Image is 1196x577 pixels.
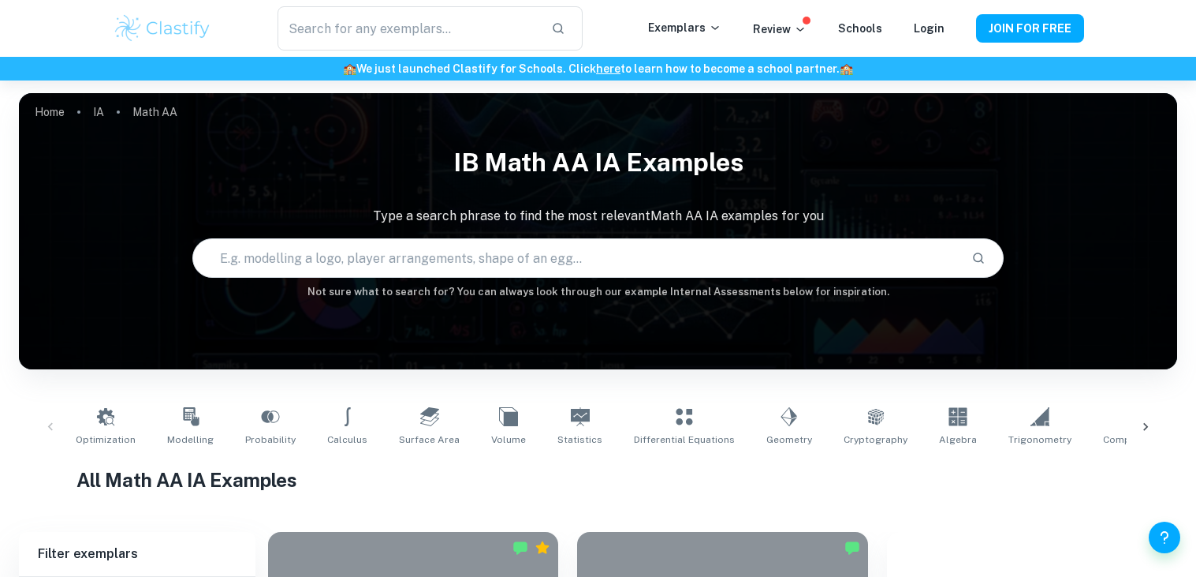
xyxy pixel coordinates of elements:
h6: Filter exemplars [19,532,255,576]
a: Login [914,22,945,35]
span: Modelling [167,433,214,447]
button: Help and Feedback [1149,522,1180,553]
span: Volume [491,433,526,447]
button: Search [965,245,992,272]
span: Cryptography [844,433,907,447]
span: Differential Equations [634,433,735,447]
span: Surface Area [399,433,460,447]
img: Marked [844,540,860,556]
img: Clastify logo [113,13,213,44]
span: Optimization [76,433,136,447]
span: Complex Numbers [1103,433,1190,447]
input: Search for any exemplars... [278,6,538,51]
span: 🏫 [343,62,356,75]
h6: Not sure what to search for? You can always look through our example Internal Assessments below f... [19,284,1177,300]
a: Home [35,101,65,123]
p: Exemplars [648,19,721,36]
a: IA [93,101,104,123]
input: E.g. modelling a logo, player arrangements, shape of an egg... [193,236,958,280]
span: Probability [245,433,296,447]
h1: IB Math AA IA examples [19,137,1177,188]
span: Statistics [557,433,602,447]
span: Calculus [327,433,367,447]
button: JOIN FOR FREE [976,14,1084,43]
img: Marked [512,540,528,556]
a: here [596,62,620,75]
a: Schools [838,22,882,35]
span: Trigonometry [1008,433,1071,447]
h1: All Math AA IA Examples [76,466,1119,494]
span: Geometry [766,433,812,447]
p: Review [753,21,807,38]
p: Math AA [132,103,177,121]
p: Type a search phrase to find the most relevant Math AA IA examples for you [19,207,1177,226]
div: Premium [535,540,550,556]
span: Algebra [939,433,977,447]
span: 🏫 [840,62,853,75]
h6: We just launched Clastify for Schools. Click to learn how to become a school partner. [3,60,1193,77]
